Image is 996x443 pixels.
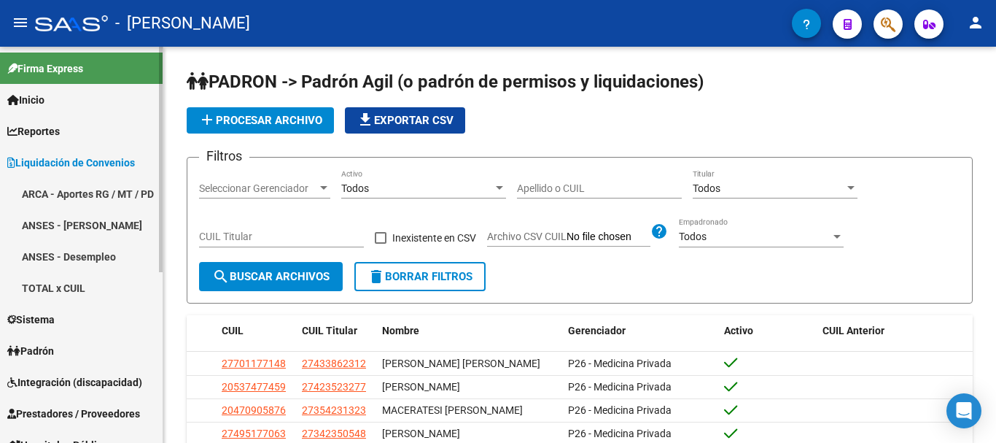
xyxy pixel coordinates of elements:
span: Seleccionar Gerenciador [199,182,317,195]
span: 27354231323 [302,404,366,416]
mat-icon: person [967,14,984,31]
span: [PERSON_NAME] [382,381,460,393]
datatable-header-cell: CUIL Anterior [817,315,973,347]
span: Sistema [7,312,55,328]
span: Inexistente en CSV [392,229,476,247]
span: Liquidación de Convenios [7,155,135,171]
span: 20537477459 [222,381,286,393]
button: Procesar archivo [187,107,334,134]
span: 27342350548 [302,428,366,439]
span: Padrón [7,343,54,359]
datatable-header-cell: Activo [718,315,817,347]
button: Exportar CSV [345,107,465,134]
span: CUIL Titular [302,325,357,336]
span: Activo [724,325,753,336]
span: Todos [679,231,707,242]
span: [PERSON_NAME] [382,428,460,439]
datatable-header-cell: CUIL Titular [296,315,376,347]
span: PADRON -> Padrón Agil (o padrón de permisos y liquidaciones) [187,72,704,92]
mat-icon: menu [12,14,29,31]
mat-icon: file_download [357,111,374,128]
span: Borrar Filtros [367,270,472,283]
button: Borrar Filtros [354,262,486,291]
mat-icon: delete [367,268,385,285]
span: Archivo CSV CUIL [487,231,567,242]
span: Procesar archivo [198,114,322,127]
datatable-header-cell: CUIL [216,315,296,347]
span: MACERATESI [PERSON_NAME] [382,404,523,416]
span: CUIL Anterior [822,325,884,336]
span: Integración (discapacidad) [7,374,142,390]
h3: Filtros [199,146,249,166]
span: Inicio [7,92,44,108]
span: Exportar CSV [357,114,454,127]
mat-icon: search [212,268,230,285]
datatable-header-cell: Nombre [376,315,562,347]
span: Firma Express [7,61,83,77]
datatable-header-cell: Gerenciador [562,315,719,347]
span: Todos [693,182,720,194]
span: 27433862312 [302,358,366,369]
span: - [PERSON_NAME] [115,7,250,39]
button: Buscar Archivos [199,262,343,291]
span: P26 - Medicina Privada [568,404,672,416]
mat-icon: add [198,111,216,128]
span: Nombre [382,325,419,336]
div: Open Intercom Messenger [946,393,981,428]
span: Reportes [7,123,60,139]
span: 20470905876 [222,404,286,416]
span: Todos [341,182,369,194]
mat-icon: help [650,223,668,240]
span: 27701177148 [222,358,286,369]
span: 27423523277 [302,381,366,393]
span: Gerenciador [568,325,626,336]
span: P26 - Medicina Privada [568,428,672,439]
span: 27495177063 [222,428,286,439]
input: Archivo CSV CUIL [567,231,650,244]
span: [PERSON_NAME] [PERSON_NAME] [382,358,540,369]
span: P26 - Medicina Privada [568,381,672,393]
span: CUIL [222,325,244,336]
span: Buscar Archivos [212,270,330,283]
span: Prestadores / Proveedores [7,406,140,422]
span: P26 - Medicina Privada [568,358,672,369]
